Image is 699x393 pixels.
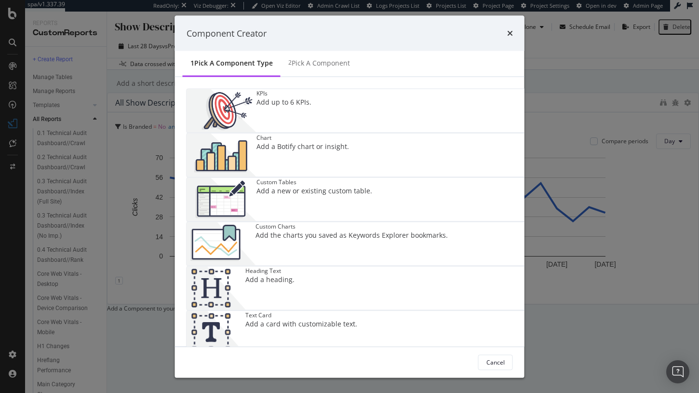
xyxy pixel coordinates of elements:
[187,311,246,354] img: CIPqJSrR.png
[255,222,448,230] div: Custom Charts
[288,58,292,67] div: 2
[486,358,505,366] div: Cancel
[187,134,256,177] img: BHjNRGjj.png
[187,222,256,266] img: Chdk0Fza.png
[478,354,513,370] button: Cancel
[256,89,311,97] div: KPIs
[256,142,349,151] div: Add a Botify chart or insight.
[245,311,357,319] div: Text Card
[194,58,273,68] div: Pick a Component type
[187,27,267,40] div: Component Creator
[175,15,524,378] div: modal
[255,230,448,240] div: Add the charts you saved as Keywords Explorer bookmarks.
[666,360,689,383] div: Open Intercom Messenger
[245,275,295,285] div: Add a heading.
[187,89,256,133] img: __UUOcd1.png
[245,267,295,275] div: Heading Text
[187,178,256,221] img: CzM_nd8v.png
[256,178,372,186] div: Custom Tables
[256,97,311,107] div: Add up to 6 KPIs.
[256,134,349,142] div: Chart
[245,319,357,329] div: Add a card with customizable text.
[187,267,246,310] img: CtJ9-kHf.png
[256,186,372,196] div: Add a new or existing custom table.
[190,58,194,68] div: 1
[292,58,350,68] div: Pick a Component
[507,27,513,40] div: times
